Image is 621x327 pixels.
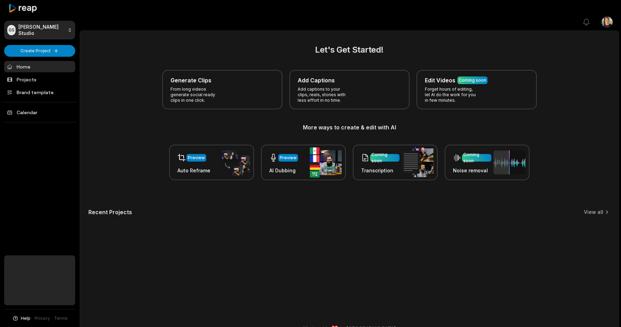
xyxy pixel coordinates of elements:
[88,44,610,56] h2: Let's Get Started!
[218,149,250,176] img: auto_reframe.png
[88,123,610,131] h3: More ways to create & edit with AI
[361,167,400,174] h3: Transcription
[493,151,525,174] img: noise_removal.png
[371,152,398,164] div: Coming soon
[280,155,297,161] div: Preview
[54,315,68,321] a: Terms
[459,77,486,83] div: Coming soon
[402,147,434,177] img: transcription.png
[18,24,65,36] p: [PERSON_NAME] Studio
[453,167,491,174] h3: Noise removal
[4,61,75,72] a: Home
[188,155,205,161] div: Preview
[7,25,16,35] div: GS
[170,76,211,84] h3: Generate Clips
[425,87,479,103] p: Forget hours of editing, let AI do the work for you in few minutes.
[88,209,132,216] h2: Recent Projects
[269,167,298,174] h3: AI Dubbing
[425,76,455,84] h3: Edit Videos
[584,209,603,216] a: View all
[177,167,210,174] h3: Auto Reframe
[463,152,490,164] div: Coming soon
[12,315,30,321] button: Help
[4,74,75,85] a: Projects
[298,76,335,84] h3: Add Captions
[21,315,30,321] span: Help
[170,87,224,103] p: From long videos generate social ready clips in one click.
[4,107,75,118] a: Calendar
[4,87,75,98] a: Brand template
[298,87,351,103] p: Add captions to your clips, reels, stories with less effort in no time.
[310,147,342,178] img: ai_dubbing.png
[4,45,75,57] button: Create Project
[35,315,50,321] a: Privacy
